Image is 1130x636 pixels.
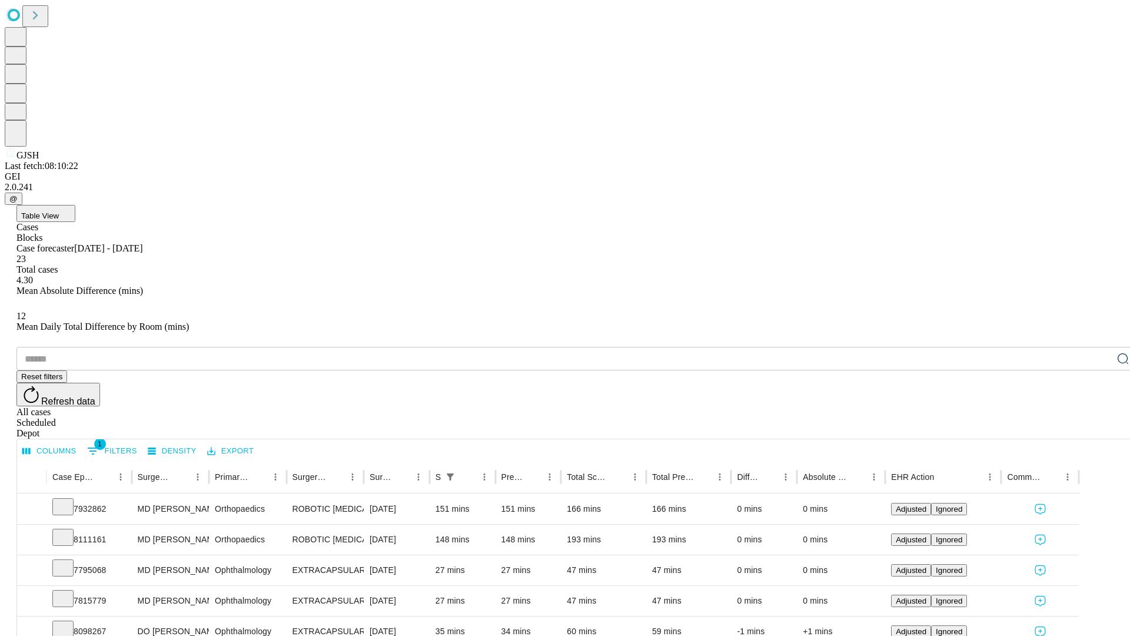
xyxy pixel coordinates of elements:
[652,525,726,555] div: 193 mins
[460,469,476,485] button: Sort
[695,469,712,485] button: Sort
[52,555,126,585] div: 7795068
[21,372,62,381] span: Reset filters
[94,438,106,450] span: 1
[190,469,206,485] button: Menu
[737,555,791,585] div: 0 mins
[344,469,361,485] button: Menu
[436,525,490,555] div: 148 mins
[23,591,41,612] button: Expand
[803,494,879,524] div: 0 mins
[16,264,58,274] span: Total cases
[891,503,931,515] button: Adjusted
[5,193,22,205] button: @
[215,525,280,555] div: Orthopaedics
[394,469,410,485] button: Sort
[652,472,694,482] div: Total Predicted Duration
[52,525,126,555] div: 8111161
[476,469,493,485] button: Menu
[96,469,112,485] button: Sort
[145,442,200,461] button: Density
[501,472,524,482] div: Predicted In Room Duration
[138,586,203,616] div: MD [PERSON_NAME]
[173,469,190,485] button: Sort
[16,243,74,253] span: Case forecaster
[16,322,189,332] span: Mean Daily Total Difference by Room (mins)
[501,525,556,555] div: 148 mins
[936,505,962,514] span: Ignored
[204,442,257,461] button: Export
[541,469,558,485] button: Menu
[410,469,427,485] button: Menu
[52,494,126,524] div: 7932862
[16,370,67,383] button: Reset filters
[896,627,926,636] span: Adjusted
[896,535,926,544] span: Adjusted
[777,469,794,485] button: Menu
[896,505,926,514] span: Adjusted
[41,396,95,406] span: Refresh data
[761,469,777,485] button: Sort
[891,472,934,482] div: EHR Action
[627,469,643,485] button: Menu
[23,561,41,581] button: Expand
[501,586,556,616] div: 27 mins
[567,555,640,585] div: 47 mins
[16,275,33,285] span: 4.30
[501,555,556,585] div: 27 mins
[896,597,926,605] span: Adjusted
[436,494,490,524] div: 151 mins
[849,469,866,485] button: Sort
[215,472,249,482] div: Primary Service
[16,383,100,406] button: Refresh data
[891,564,931,577] button: Adjusted
[370,525,424,555] div: [DATE]
[370,494,424,524] div: [DATE]
[293,472,327,482] div: Surgery Name
[370,586,424,616] div: [DATE]
[215,494,280,524] div: Orthopaedics
[935,469,952,485] button: Sort
[737,494,791,524] div: 0 mins
[328,469,344,485] button: Sort
[610,469,627,485] button: Sort
[936,566,962,575] span: Ignored
[9,194,18,203] span: @
[936,597,962,605] span: Ignored
[737,586,791,616] div: 0 mins
[138,494,203,524] div: MD [PERSON_NAME] [PERSON_NAME] Md
[251,469,267,485] button: Sort
[866,469,882,485] button: Menu
[891,534,931,546] button: Adjusted
[1043,469,1059,485] button: Sort
[442,469,458,485] div: 1 active filter
[16,205,75,222] button: Table View
[215,586,280,616] div: Ophthalmology
[1007,472,1041,482] div: Comments
[803,555,879,585] div: 0 mins
[436,586,490,616] div: 27 mins
[21,211,59,220] span: Table View
[84,442,140,461] button: Show filters
[803,472,848,482] div: Absolute Difference
[74,243,142,253] span: [DATE] - [DATE]
[215,555,280,585] div: Ophthalmology
[370,472,393,482] div: Surgery Date
[267,469,284,485] button: Menu
[16,311,26,321] span: 12
[138,472,172,482] div: Surgeon Name
[803,586,879,616] div: 0 mins
[1059,469,1076,485] button: Menu
[16,254,26,264] span: 23
[293,586,358,616] div: EXTRACAPSULAR CATARACT REMOVAL WITH [MEDICAL_DATA]
[931,503,967,515] button: Ignored
[293,555,358,585] div: EXTRACAPSULAR CATARACT REMOVAL WITH [MEDICAL_DATA]
[52,472,95,482] div: Case Epic Id
[712,469,728,485] button: Menu
[19,442,79,461] button: Select columns
[23,499,41,520] button: Expand
[138,525,203,555] div: MD [PERSON_NAME] [PERSON_NAME] Md
[652,494,726,524] div: 166 mins
[737,472,760,482] div: Difference
[5,161,78,171] span: Last fetch: 08:10:22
